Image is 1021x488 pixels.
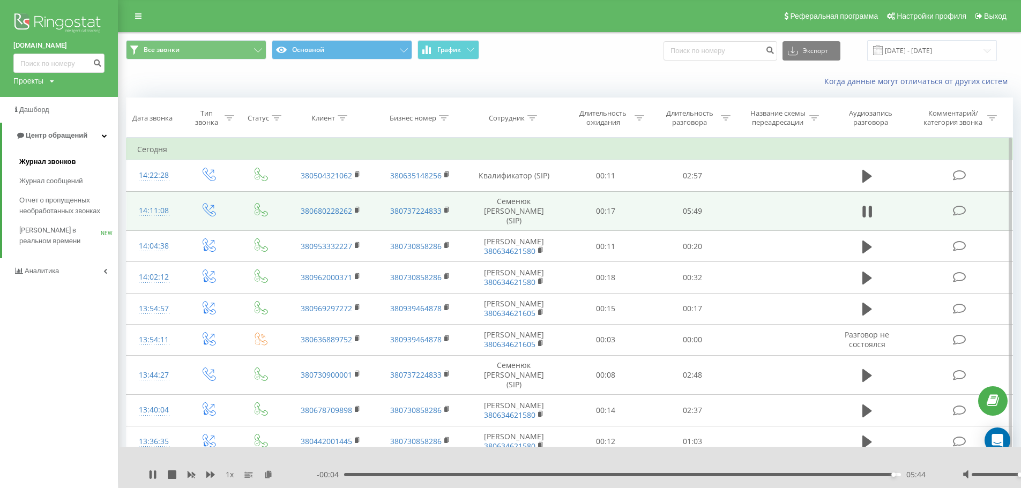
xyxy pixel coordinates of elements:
span: Центр обращений [26,131,87,139]
a: [PERSON_NAME] в реальном времениNEW [19,221,118,251]
td: 00:32 [649,262,735,293]
div: 13:54:11 [137,329,171,350]
a: 380939464878 [390,303,442,313]
td: [PERSON_NAME] [465,395,562,426]
td: 02:57 [649,160,735,191]
a: 380634621580 [484,277,535,287]
span: Журнал сообщений [19,176,83,186]
span: - 00:04 [317,469,344,480]
div: Бизнес номер [390,114,436,123]
div: Длительность разговора [661,109,718,127]
a: Когда данные могут отличаться от других систем [824,76,1013,86]
a: 380737224833 [390,370,442,380]
span: Аналитика [25,267,59,275]
span: 1 x [226,469,234,480]
span: Журнал звонков [19,156,76,167]
td: 00:15 [562,293,649,324]
div: Название схемы переадресации [749,109,807,127]
a: 380678709898 [301,405,352,415]
a: Центр обращений [2,123,118,148]
a: 380969297272 [301,303,352,313]
td: [PERSON_NAME] [465,293,562,324]
span: Разговор не состоялся [845,329,889,349]
input: Поиск по номеру [13,54,105,73]
button: Экспорт [782,41,840,61]
div: 14:11:08 [137,200,171,221]
a: 380737224833 [390,206,442,216]
div: Сотрудник [489,114,525,123]
div: Accessibility label [891,472,896,477]
a: 380730858286 [390,405,442,415]
td: Семенюк [PERSON_NAME] (SIP) [465,191,562,231]
div: Комментарий/категория звонка [922,109,985,127]
div: Open Intercom Messenger [985,427,1010,453]
div: Дата звонка [132,114,173,123]
td: [PERSON_NAME] [465,324,562,355]
a: 380939464878 [390,334,442,344]
div: 13:40:04 [137,400,171,421]
div: Статус [248,114,269,123]
td: 00:03 [562,324,649,355]
a: Журнал звонков [19,152,118,171]
a: Журнал сообщений [19,171,118,191]
button: Все звонки [126,40,266,59]
a: 380730858286 [390,436,442,446]
input: Поиск по номеру [664,41,777,61]
a: 380636889752 [301,334,352,344]
td: Квалификатор (SIP) [465,160,562,191]
td: 00:20 [649,231,735,262]
td: 00:12 [562,426,649,457]
td: 00:11 [562,160,649,191]
td: 00:08 [562,355,649,395]
td: Сегодня [126,139,1013,160]
a: 380634621605 [484,308,535,318]
td: 00:14 [562,395,649,426]
td: [PERSON_NAME] [465,231,562,262]
td: 02:48 [649,355,735,395]
td: 05:49 [649,191,735,231]
div: 14:22:28 [137,165,171,186]
td: 00:18 [562,262,649,293]
div: 13:36:35 [137,431,171,452]
span: Дашборд [19,106,49,114]
a: [DOMAIN_NAME] [13,40,105,51]
span: График [437,46,461,54]
a: 380962000371 [301,272,352,282]
div: 14:02:12 [137,267,171,288]
td: [PERSON_NAME] [465,262,562,293]
a: Отчет о пропущенных необработанных звонках [19,191,118,221]
a: 380504321062 [301,170,352,181]
td: 02:37 [649,395,735,426]
a: 380680228262 [301,206,352,216]
td: 00:17 [562,191,649,231]
div: Проекты [13,76,43,86]
td: 00:17 [649,293,735,324]
span: Отчет о пропущенных необработанных звонках [19,195,113,216]
td: 01:03 [649,426,735,457]
a: 380634621580 [484,410,535,420]
span: Реферальная программа [790,12,878,20]
a: 380634621580 [484,246,535,256]
div: Клиент [311,114,335,123]
a: 380634621605 [484,339,535,349]
a: 380730858286 [390,241,442,251]
a: 380634621580 [484,441,535,451]
button: Основной [272,40,412,59]
div: 14:04:38 [137,236,171,257]
div: 13:54:57 [137,298,171,319]
img: Ringostat logo [13,11,105,37]
a: 380635148256 [390,170,442,181]
span: 05:44 [906,469,926,480]
a: 380953332227 [301,241,352,251]
td: [PERSON_NAME] [465,426,562,457]
span: Выход [984,12,1007,20]
div: 13:44:27 [137,365,171,386]
span: Все звонки [144,46,180,54]
span: [PERSON_NAME] в реальном времени [19,225,101,246]
td: Семенюк [PERSON_NAME] (SIP) [465,355,562,395]
div: Тип звонка [191,109,222,127]
a: 380730858286 [390,272,442,282]
div: Длительность ожидания [575,109,632,127]
div: Аудиозапись разговора [836,109,905,127]
td: 00:00 [649,324,735,355]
